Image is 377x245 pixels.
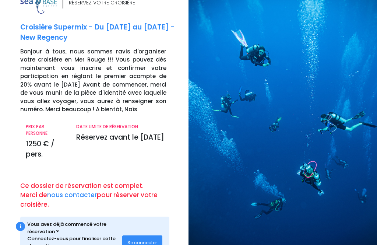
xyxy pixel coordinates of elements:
p: DATE LIMITE DE RÉSERVATION [76,123,166,130]
p: 1250 € / pers. [26,139,65,160]
p: Ce dossier de réservation est complet. Merci de pour réserver votre croisière. [20,181,183,210]
p: Réservez avant le [DATE] [76,132,166,143]
div: i [16,222,25,231]
p: PRIX PAR PERSONNE [26,123,65,137]
a: nous contacter [47,190,97,199]
a: Se connecter [122,239,163,245]
p: Croisière Supermix - Du [DATE] au [DATE] - New Regency [20,22,183,43]
p: Bonjour à tous, nous sommes ravis d'organiser votre croisière en Mer Rouge !!! Vous pouvez dès ma... [20,48,183,114]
